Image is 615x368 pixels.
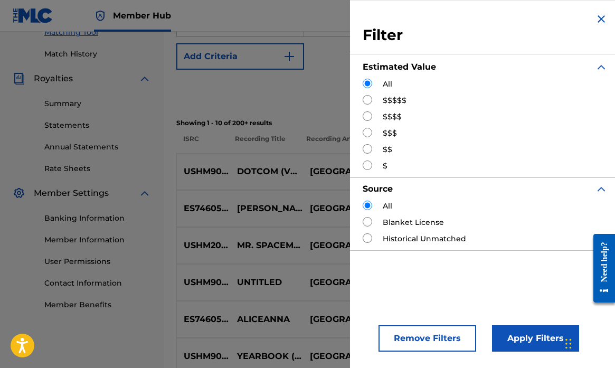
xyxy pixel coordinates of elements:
[303,202,376,215] p: [GEOGRAPHIC_DATA]
[383,95,406,106] label: $$$$$
[383,201,392,212] label: All
[230,239,303,252] p: MR. SPACEMAN (OPUS #3)
[44,213,151,224] a: Banking Information
[565,328,572,360] div: Drag
[303,313,376,326] p: [GEOGRAPHIC_DATA]
[34,187,109,200] span: Member Settings
[34,72,73,85] span: Royalties
[13,8,53,23] img: MLC Logo
[303,276,376,289] p: [GEOGRAPHIC_DATA]
[44,234,151,246] a: Member Information
[176,118,602,128] p: Showing 1 - 10 of 200+ results
[299,134,371,153] p: Recording Artist
[562,317,615,368] iframe: Chat Widget
[383,144,392,155] label: $$
[595,183,608,195] img: expand
[303,165,376,178] p: [GEOGRAPHIC_DATA]
[230,350,303,363] p: YEARBOOK (SOPHOMORE REMIX)
[138,72,151,85] img: expand
[94,10,107,22] img: Top Rightsholder
[303,350,376,363] p: [GEOGRAPHIC_DATA]
[177,276,230,289] p: USHM90564691
[230,165,303,178] p: DOTCOM (VERSION 2.0 REMIX)
[138,187,151,200] img: expand
[585,224,615,312] iframe: Resource Center
[176,43,304,70] button: Add Criteria
[13,72,25,85] img: Royalties
[492,325,579,352] button: Apply Filters
[44,256,151,267] a: User Permissions
[383,233,466,244] label: Historical Unmatched
[383,111,402,122] label: $$$$
[230,313,303,326] p: ALICEANNA
[379,325,476,352] button: Remove Filters
[595,61,608,73] img: expand
[177,313,230,326] p: ES7460500059
[363,184,393,194] strong: Source
[177,239,230,252] p: USHM20637825
[13,187,25,200] img: Member Settings
[44,49,151,60] a: Match History
[44,27,151,38] a: Matching Tool
[303,239,376,252] p: [GEOGRAPHIC_DATA]
[177,202,230,215] p: ES7460500061
[44,120,151,131] a: Statements
[44,278,151,289] a: Contact Information
[595,13,608,25] img: close
[230,202,303,215] p: [PERSON_NAME] KNOWS
[113,10,171,22] span: Member Hub
[283,50,296,63] img: 9d2ae6d4665cec9f34b9.svg
[177,350,230,363] p: USHM90564672
[363,26,608,45] h3: Filter
[44,163,151,174] a: Rate Sheets
[228,134,299,153] p: Recording Title
[44,98,151,109] a: Summary
[44,299,151,310] a: Member Benefits
[176,134,228,153] p: ISRC
[383,79,392,90] label: All
[383,161,387,172] label: $
[230,276,303,289] p: UNTITLED
[177,165,230,178] p: USHM90564682
[383,128,397,139] label: $$$
[383,217,444,228] label: Blanket License
[44,141,151,153] a: Annual Statements
[363,62,436,72] strong: Estimated Value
